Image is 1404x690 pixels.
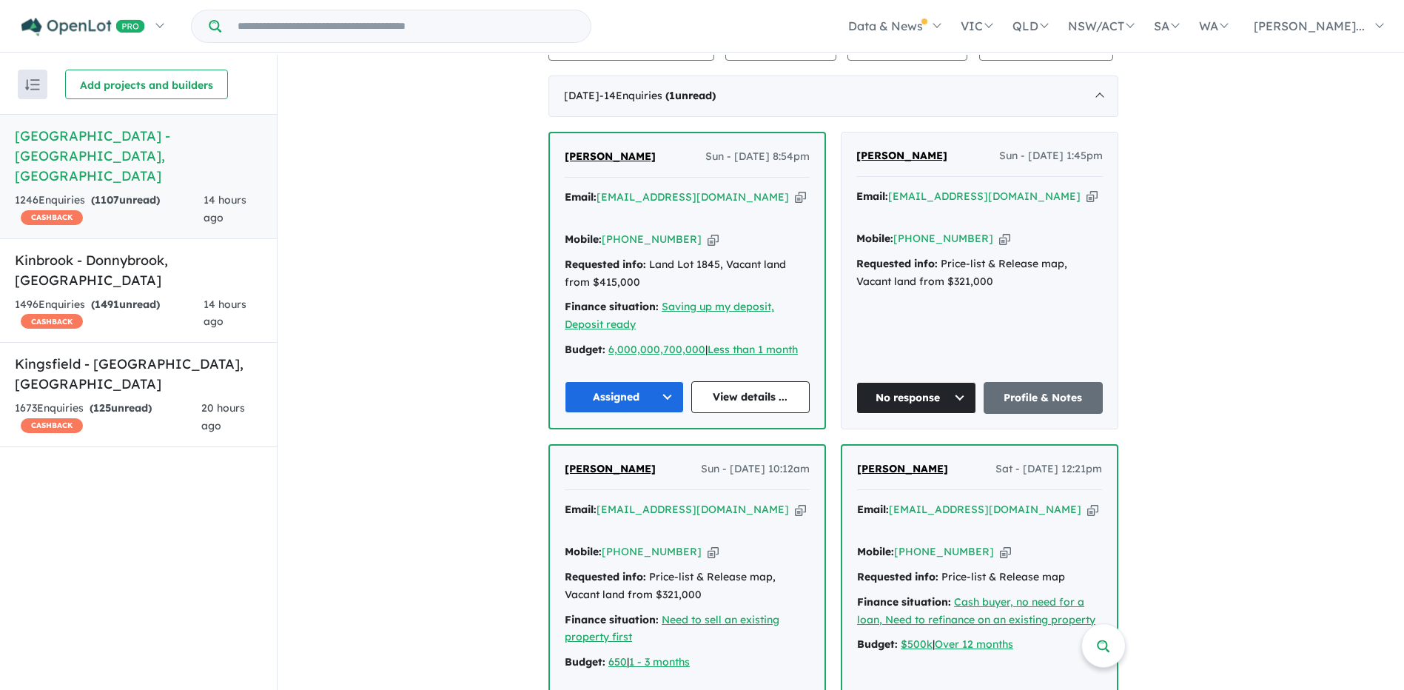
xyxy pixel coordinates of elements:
[204,193,246,224] span: 14 hours ago
[1254,19,1365,33] span: [PERSON_NAME]...
[999,231,1010,247] button: Copy
[597,503,789,516] a: [EMAIL_ADDRESS][DOMAIN_NAME]
[857,636,1102,654] div: |
[708,343,798,356] a: Less than 1 month
[21,210,83,225] span: CASHBACK
[565,462,656,475] span: [PERSON_NAME]
[629,655,690,669] a: 1 - 3 months
[91,298,160,311] strong: ( unread)
[21,418,83,433] span: CASHBACK
[565,654,810,671] div: |
[669,89,675,102] span: 1
[565,460,656,478] a: [PERSON_NAME]
[565,258,646,271] strong: Requested info:
[565,300,774,331] a: Saving up my deposit, Deposit ready
[597,190,789,204] a: [EMAIL_ADDRESS][DOMAIN_NAME]
[565,148,656,166] a: [PERSON_NAME]
[857,545,894,558] strong: Mobile:
[608,343,705,356] a: 6,000,000,700,000
[705,148,810,166] span: Sun - [DATE] 8:54pm
[857,503,889,516] strong: Email:
[565,569,810,604] div: Price-list & Release map, Vacant land from $321,000
[995,460,1102,478] span: Sat - [DATE] 12:21pm
[204,298,246,329] span: 14 hours ago
[857,569,1102,586] div: Price-list & Release map
[201,401,245,432] span: 20 hours ago
[1087,502,1098,517] button: Copy
[856,257,938,270] strong: Requested info:
[795,502,806,517] button: Copy
[95,298,119,311] span: 1491
[599,89,716,102] span: - 14 Enquir ies
[935,637,1013,651] a: Over 12 months
[857,460,948,478] a: [PERSON_NAME]
[91,193,160,207] strong: ( unread)
[857,595,1095,626] a: Cash buyer, no need for a loan, Need to refinance on an existing property
[565,381,684,413] button: Assigned
[548,76,1118,117] div: [DATE]
[857,570,938,583] strong: Requested info:
[565,341,810,359] div: |
[602,545,702,558] a: [PHONE_NUMBER]
[701,460,810,478] span: Sun - [DATE] 10:12am
[15,250,262,290] h5: Kinbrook - Donnybrook , [GEOGRAPHIC_DATA]
[856,190,888,203] strong: Email:
[15,400,201,435] div: 1673 Enquir ies
[565,613,659,626] strong: Finance situation:
[894,545,994,558] a: [PHONE_NUMBER]
[888,190,1081,203] a: [EMAIL_ADDRESS][DOMAIN_NAME]
[708,232,719,247] button: Copy
[25,79,40,90] img: sort.svg
[856,147,947,165] a: [PERSON_NAME]
[15,354,262,394] h5: Kingsfield - [GEOGRAPHIC_DATA] , [GEOGRAPHIC_DATA]
[21,314,83,329] span: CASHBACK
[565,570,646,583] strong: Requested info:
[65,70,228,99] button: Add projects and builders
[857,462,948,475] span: [PERSON_NAME]
[856,232,893,245] strong: Mobile:
[15,296,204,332] div: 1496 Enquir ies
[15,192,204,227] div: 1246 Enquir ies
[608,655,627,669] a: 650
[889,503,1081,516] a: [EMAIL_ADDRESS][DOMAIN_NAME]
[984,382,1104,414] a: Profile & Notes
[90,401,152,415] strong: ( unread)
[856,255,1103,291] div: Price-list & Release map, Vacant land from $321,000
[93,401,111,415] span: 125
[856,149,947,162] span: [PERSON_NAME]
[565,150,656,163] span: [PERSON_NAME]
[565,613,779,644] a: Need to sell an existing property first
[795,190,806,205] button: Copy
[565,256,810,292] div: Land Lot 1845, Vacant land from $415,000
[565,232,602,246] strong: Mobile:
[15,126,262,186] h5: [GEOGRAPHIC_DATA] - [GEOGRAPHIC_DATA] , [GEOGRAPHIC_DATA]
[565,343,605,356] strong: Budget:
[565,300,659,313] strong: Finance situation:
[856,382,976,414] button: No response
[224,10,588,42] input: Try estate name, suburb, builder or developer
[1000,544,1011,560] button: Copy
[999,147,1103,165] span: Sun - [DATE] 1:45pm
[893,232,993,245] a: [PHONE_NUMBER]
[691,381,810,413] a: View details ...
[857,595,951,609] strong: Finance situation:
[21,18,145,36] img: Openlot PRO Logo White
[565,503,597,516] strong: Email:
[708,544,719,560] button: Copy
[565,190,597,204] strong: Email:
[665,89,716,102] strong: ( unread)
[95,193,119,207] span: 1107
[1086,189,1098,204] button: Copy
[565,655,605,669] strong: Budget:
[565,545,602,558] strong: Mobile:
[901,637,933,651] a: $500k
